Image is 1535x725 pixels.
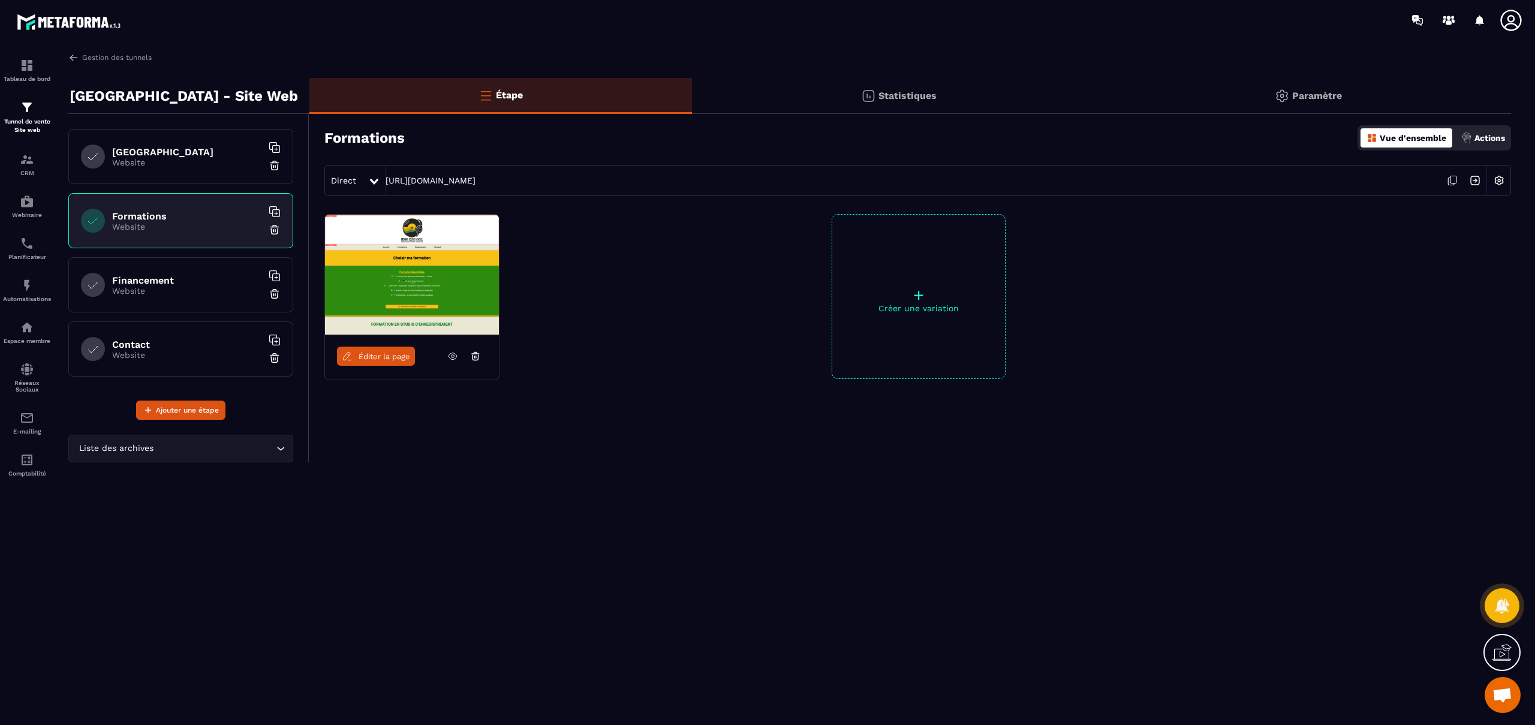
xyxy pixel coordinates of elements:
[3,49,51,91] a: formationformationTableau de bord
[20,453,34,467] img: accountant
[20,194,34,209] img: automations
[3,254,51,260] p: Planificateur
[68,52,152,63] a: Gestion des tunnels
[3,227,51,269] a: schedulerschedulerPlanificateur
[1292,90,1342,101] p: Paramètre
[112,210,262,222] h6: Formations
[20,236,34,251] img: scheduler
[324,130,405,146] h3: Formations
[269,224,281,236] img: trash
[68,52,79,63] img: arrow
[3,353,51,402] a: social-networksocial-networkRéseaux Sociaux
[156,404,219,416] span: Ajouter une étape
[156,442,273,455] input: Search for option
[20,58,34,73] img: formation
[20,320,34,335] img: automations
[3,185,51,227] a: automationsautomationsWebinaire
[3,76,51,82] p: Tableau de bord
[1275,89,1289,103] img: setting-gr.5f69749f.svg
[3,170,51,176] p: CRM
[3,470,51,477] p: Comptabilité
[3,402,51,444] a: emailemailE-mailing
[112,350,262,360] p: Website
[337,347,415,366] a: Éditer la page
[76,442,156,455] span: Liste des archives
[1367,133,1377,143] img: dashboard-orange.40269519.svg
[1464,169,1486,192] img: arrow-next.bcc2205e.svg
[20,152,34,167] img: formation
[832,303,1005,313] p: Créer une variation
[269,288,281,300] img: trash
[3,91,51,143] a: formationformationTunnel de vente Site web
[3,118,51,134] p: Tunnel de vente Site web
[3,143,51,185] a: formationformationCRM
[1474,133,1505,143] p: Actions
[3,311,51,353] a: automationsautomationsEspace membre
[68,435,293,462] div: Search for option
[70,84,298,108] p: [GEOGRAPHIC_DATA] - Site Web
[112,339,262,350] h6: Contact
[1380,133,1446,143] p: Vue d'ensemble
[359,352,410,361] span: Éditer la page
[3,338,51,344] p: Espace membre
[112,275,262,286] h6: Financement
[20,411,34,425] img: email
[112,222,262,231] p: Website
[1485,677,1521,713] div: Ouvrir le chat
[331,176,356,185] span: Direct
[112,146,262,158] h6: [GEOGRAPHIC_DATA]
[478,88,493,103] img: bars-o.4a397970.svg
[20,362,34,377] img: social-network
[325,215,499,335] img: image
[136,401,225,420] button: Ajouter une étape
[3,380,51,393] p: Réseaux Sociaux
[861,89,875,103] img: stats.20deebd0.svg
[269,160,281,172] img: trash
[17,11,125,33] img: logo
[1488,169,1510,192] img: setting-w.858f3a88.svg
[112,158,262,167] p: Website
[3,212,51,218] p: Webinaire
[112,286,262,296] p: Website
[878,90,937,101] p: Statistiques
[496,89,523,101] p: Étape
[269,352,281,364] img: trash
[832,287,1005,303] p: +
[1461,133,1472,143] img: actions.d6e523a2.png
[386,176,475,185] a: [URL][DOMAIN_NAME]
[20,278,34,293] img: automations
[3,428,51,435] p: E-mailing
[3,296,51,302] p: Automatisations
[3,269,51,311] a: automationsautomationsAutomatisations
[3,444,51,486] a: accountantaccountantComptabilité
[20,100,34,115] img: formation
